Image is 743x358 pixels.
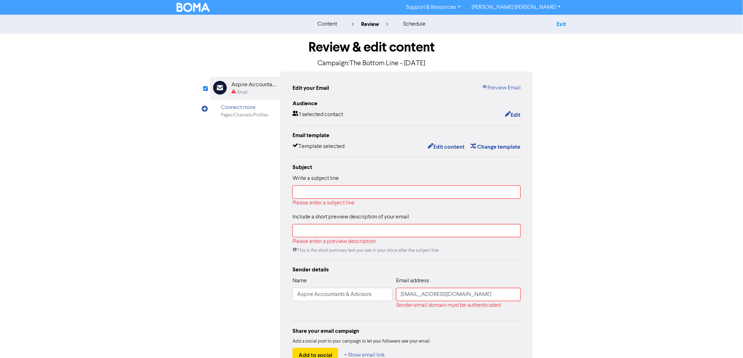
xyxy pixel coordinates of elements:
button: Edit [505,110,521,120]
div: Share your email campaign [292,327,521,335]
label: Include a short preview description of your email [292,213,409,221]
label: Email address [396,277,429,285]
h1: Review & edit content [210,39,533,55]
a: Exit [557,21,566,28]
div: Template selected [292,142,344,151]
div: Connect more [221,103,268,112]
div: Audience [292,99,521,108]
div: review [352,20,388,28]
div: Aspire Accountants & AdvisorsEmail [210,77,280,100]
iframe: Chat Widget [708,324,743,358]
img: BOMA Logo [177,3,210,12]
div: Email template [292,131,521,140]
div: Email [237,89,248,96]
div: Sender details [292,265,521,274]
div: Sender email domain must be authenticated [396,301,521,310]
div: This is the short summary text you see in your inbox after the subject line. [292,247,521,254]
a: [PERSON_NAME] [PERSON_NAME] [466,2,566,13]
a: Support & Resources [401,2,466,13]
div: Add a social post to your campaign to let your followers see your email. [292,338,521,345]
div: 1 selected contact [292,110,343,120]
p: Campaign: The Bottom Line - [DATE] [210,58,533,69]
div: Please enter a subject line [292,199,521,207]
div: Edit your Email [292,84,329,92]
div: Pages/Channels/Profiles [221,112,268,119]
label: Name [292,277,307,285]
label: Write a subject line [292,174,339,183]
div: schedule [403,20,426,28]
div: content [317,20,337,28]
div: Aspire Accountants & Advisors [231,81,276,89]
a: Preview Email [482,84,521,92]
div: Please enter a preview description [292,237,521,246]
button: Edit content [427,142,465,151]
button: Change template [470,142,521,151]
div: Subject [292,163,521,171]
div: Connect morePages/Channels/Profiles [210,100,280,122]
